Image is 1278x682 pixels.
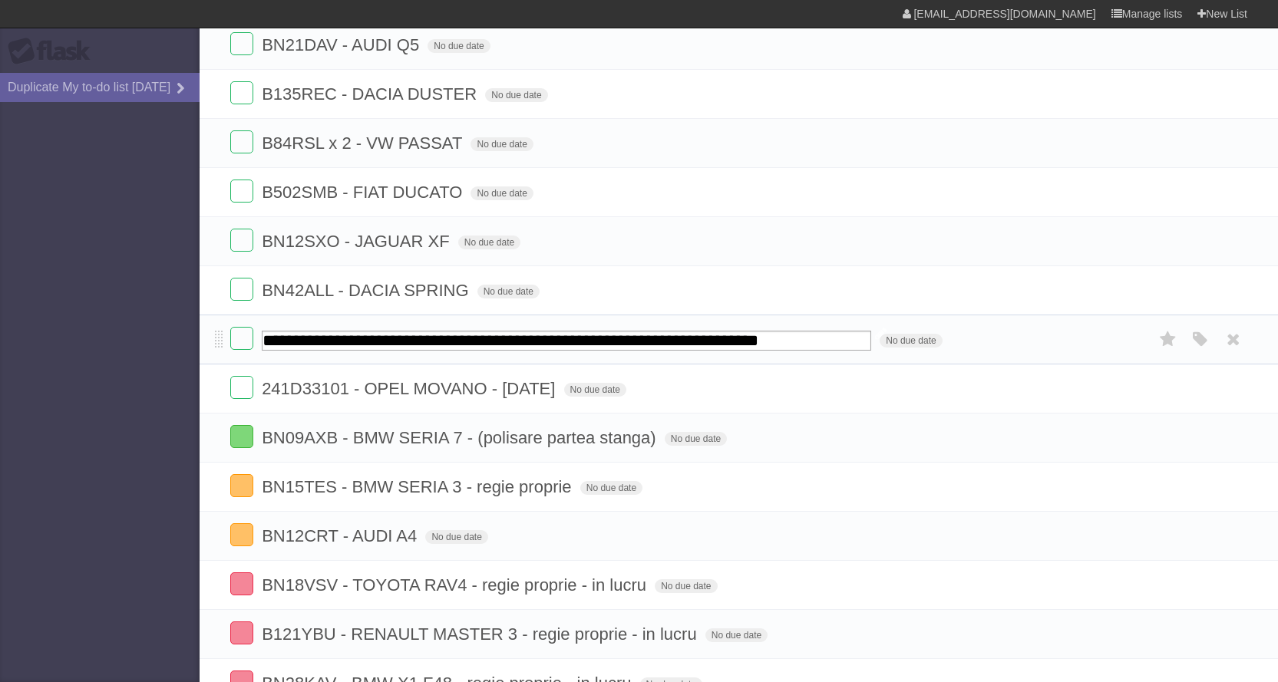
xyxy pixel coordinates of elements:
[458,236,520,249] span: No due date
[8,38,100,65] div: Flask
[230,572,253,595] label: Done
[230,278,253,301] label: Done
[230,180,253,203] label: Done
[262,183,466,202] span: B502SMB - FIAT DUCATO
[564,383,626,397] span: No due date
[665,432,727,446] span: No due date
[262,575,650,595] span: BN18VSV - TOYOTA RAV4 - regie proprie - in lucru
[428,39,490,53] span: No due date
[230,327,253,350] label: Done
[262,232,454,251] span: BN12SXO - JAGUAR XF
[230,130,253,153] label: Done
[477,285,540,298] span: No due date
[485,88,547,102] span: No due date
[230,474,253,497] label: Done
[425,530,487,544] span: No due date
[880,334,942,348] span: No due date
[705,628,768,642] span: No due date
[580,481,642,495] span: No due date
[262,35,423,54] span: BN21DAV - AUDI Q5
[262,84,480,104] span: B135REC - DACIA DUSTER
[471,137,533,151] span: No due date
[262,379,559,398] span: 241D33101 - OPEL MOVANO - [DATE]
[230,523,253,546] label: Done
[230,32,253,55] label: Done
[230,229,253,252] label: Done
[655,579,717,593] span: No due date
[1154,327,1183,352] label: Star task
[262,477,575,496] span: BN15TES - BMW SERIA 3 - regie proprie
[262,133,466,153] span: B84RSL x 2 - VW PASSAT
[230,425,253,448] label: Done
[262,526,421,545] span: BN12CRT - AUDI A4
[230,376,253,399] label: Done
[471,186,533,200] span: No due date
[262,281,472,300] span: BN42ALL - DACIA SPRING
[230,621,253,644] label: Done
[262,428,660,447] span: BN09AXB - BMW SERIA 7 - (polisare partea stanga)
[262,624,701,644] span: B121YBU - RENAULT MASTER 3 - regie proprie - in lucru
[230,81,253,104] label: Done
